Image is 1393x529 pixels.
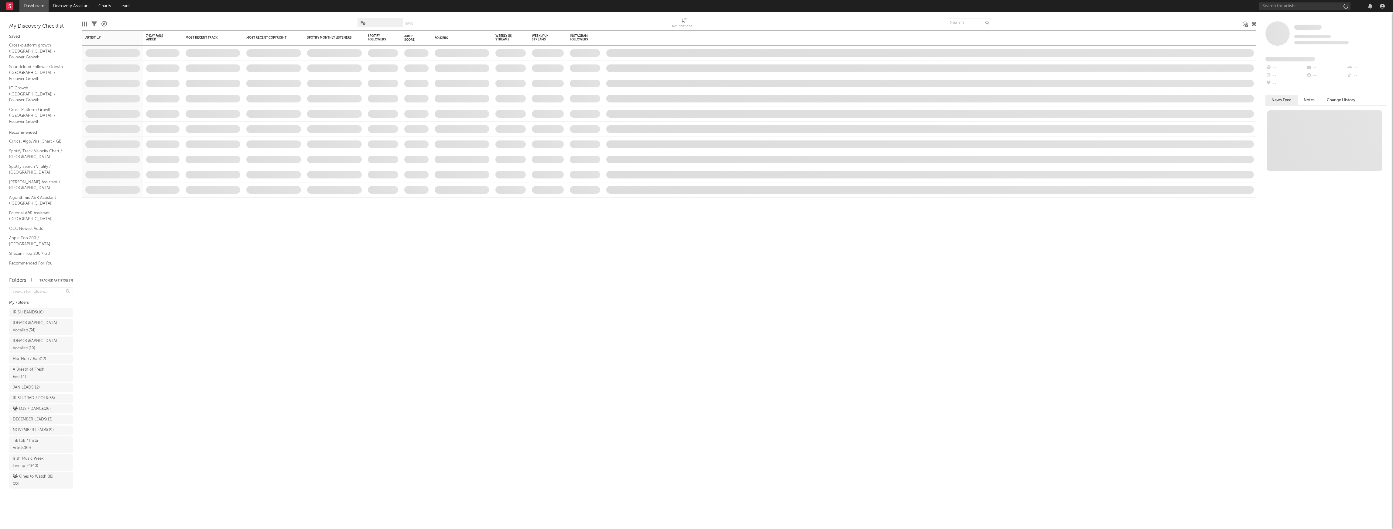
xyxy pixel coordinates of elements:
[9,365,73,382] a: A Breath of Fresh Eire(14)
[13,455,56,470] div: Irish Music Week Lineup 24 ( 40 )
[9,472,73,489] a: Ones to Watch (IE)(22)
[9,454,73,471] a: Irish Music Week Lineup 24(40)
[495,34,517,41] span: Weekly US Streams
[9,148,67,160] a: Spotify Track Velocity Chart / [GEOGRAPHIC_DATA]
[101,15,107,33] div: A&R Pipeline
[13,416,53,423] div: DECEMBER LEADS ( 13 )
[672,15,696,33] div: Notifications (Artist)
[9,277,26,284] div: Folders
[13,355,46,363] div: Hip-Hop / Rap ( 12 )
[13,337,57,352] div: [DEMOGRAPHIC_DATA] Vocalists ( 19 )
[404,34,419,42] div: Jump Score
[1265,80,1306,88] div: --
[9,337,73,353] a: [DEMOGRAPHIC_DATA] Vocalists(19)
[9,235,67,247] a: Apple Top 200 / [GEOGRAPHIC_DATA]
[9,426,73,435] a: NOVEMBER LEADS(19)
[1347,72,1387,80] div: --
[9,436,73,453] a: TikTok / Insta Artists(89)
[9,383,73,392] a: JAN LEADS(12)
[146,34,170,41] span: 7-Day Fans Added
[947,18,992,27] input: Search...
[13,437,56,452] div: TikTok / Insta Artists ( 89 )
[9,210,67,222] a: Editorial A&R Assistant ([GEOGRAPHIC_DATA])
[9,415,73,424] a: DECEMBER LEADS(13)
[1294,35,1331,38] span: Tracking Since: [DATE]
[9,179,67,191] a: [PERSON_NAME] Assistant / [GEOGRAPHIC_DATA]
[9,163,67,176] a: Spotify Search Virality / [GEOGRAPHIC_DATA]
[9,129,73,137] div: Recommended
[9,194,67,207] a: Algorithmic A&R Assistant ([GEOGRAPHIC_DATA])
[13,320,57,334] div: [DEMOGRAPHIC_DATA] Vocalists ( 34 )
[9,394,73,403] a: IRISH TRAD / FOLK(35)
[1259,2,1350,10] input: Search for artists
[1347,64,1387,72] div: --
[1306,64,1346,72] div: --
[9,225,67,232] a: OCC Newest Adds
[9,260,67,267] a: Recommended For You
[405,22,413,25] button: Save
[85,36,131,40] div: Artist
[532,34,555,41] span: Weekly UK Streams
[435,36,480,40] div: Folders
[82,15,87,33] div: Edit Columns
[1306,72,1346,80] div: --
[246,36,292,40] div: Most Recent Copyright
[1265,64,1306,72] div: --
[1265,95,1298,105] button: News Feed
[1294,25,1322,30] span: Some Artist
[186,36,231,40] div: Most Recent Track
[9,287,73,296] input: Search for folders...
[1298,95,1321,105] button: Notes
[307,36,353,40] div: Spotify Monthly Listeners
[1265,72,1306,80] div: --
[9,319,73,335] a: [DEMOGRAPHIC_DATA] Vocalists(34)
[9,106,67,125] a: Cross-Platform Growth ([GEOGRAPHIC_DATA]) / Follower Growth
[1265,57,1315,61] span: Fans Added by Platform
[9,138,67,145] a: Critical Algo/Viral Chart - GB
[9,23,73,30] div: My Discovery Checklist
[39,279,73,282] button: Tracked Artists(287)
[9,42,67,61] a: Cross-platform growth ([GEOGRAPHIC_DATA]) / Follower Growth
[13,427,54,434] div: NOVEMBER LEADS ( 19 )
[9,354,73,364] a: Hip-Hop / Rap(12)
[13,366,56,381] div: A Breath of Fresh Eire ( 14 )
[13,384,40,391] div: JAN LEADS ( 12 )
[9,64,67,82] a: Soundcloud Follower Growth ([GEOGRAPHIC_DATA]) / Follower Growth
[9,308,73,317] a: IRISH BANDS(16)
[9,299,73,306] div: My Folders
[1294,24,1322,30] a: Some Artist
[91,15,97,33] div: Filters
[570,34,591,41] div: Instagram Followers
[9,404,73,413] a: DJS / DANCE(26)
[13,395,55,402] div: IRISH TRAD / FOLK ( 35 )
[1321,95,1361,105] button: Change History
[672,23,696,30] div: Notifications (Artist)
[368,34,389,41] div: Spotify Followers
[13,309,44,316] div: IRISH BANDS ( 16 )
[9,85,67,103] a: IG Growth ([GEOGRAPHIC_DATA]) / Follower Growth
[9,250,67,257] a: Shazam Top 200 / GB
[9,33,73,40] div: Saved
[13,473,56,488] div: Ones to Watch (IE) ( 22 )
[1294,41,1349,44] span: 0 fans last week
[13,405,51,413] div: DJS / DANCE ( 26 )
